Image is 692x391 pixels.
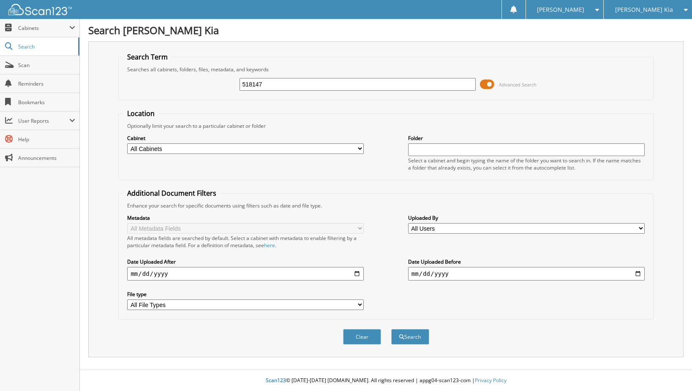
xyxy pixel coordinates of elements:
[475,377,507,384] a: Privacy Policy
[408,214,645,221] label: Uploaded By
[8,4,72,15] img: scan123-logo-white.svg
[123,122,648,129] div: Optionally limit your search to a particular cabinet or folder
[343,329,381,345] button: Clear
[408,267,645,280] input: end
[537,7,584,12] span: [PERSON_NAME]
[123,202,648,209] div: Enhance your search for specific documents using filters such as date and file type.
[266,377,286,384] span: Scan123
[391,329,429,345] button: Search
[18,136,75,143] span: Help
[127,135,364,142] label: Cabinet
[127,267,364,280] input: start
[18,62,75,69] span: Scan
[18,117,69,124] span: User Reports
[127,235,364,249] div: All metadata fields are searched by default. Select a cabinet with metadata to enable filtering b...
[408,157,645,171] div: Select a cabinet and begin typing the name of the folder you want to search in. If the name match...
[18,80,75,87] span: Reminders
[123,109,159,118] legend: Location
[18,154,75,162] span: Announcements
[88,23,684,37] h1: Search [PERSON_NAME] Kia
[127,214,364,221] label: Metadata
[408,135,645,142] label: Folder
[18,43,74,50] span: Search
[127,291,364,298] label: File type
[499,81,537,88] span: Advanced Search
[123,66,648,73] div: Searches all cabinets, folders, files, metadata, and keywords
[127,258,364,265] label: Date Uploaded After
[80,370,692,391] div: © [DATE]-[DATE] [DOMAIN_NAME]. All rights reserved | appg04-scan123-com |
[123,52,172,62] legend: Search Term
[18,99,75,106] span: Bookmarks
[615,7,673,12] span: [PERSON_NAME] Kia
[123,189,221,198] legend: Additional Document Filters
[650,351,692,391] iframe: Chat Widget
[18,24,69,32] span: Cabinets
[264,242,275,249] a: here
[408,258,645,265] label: Date Uploaded Before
